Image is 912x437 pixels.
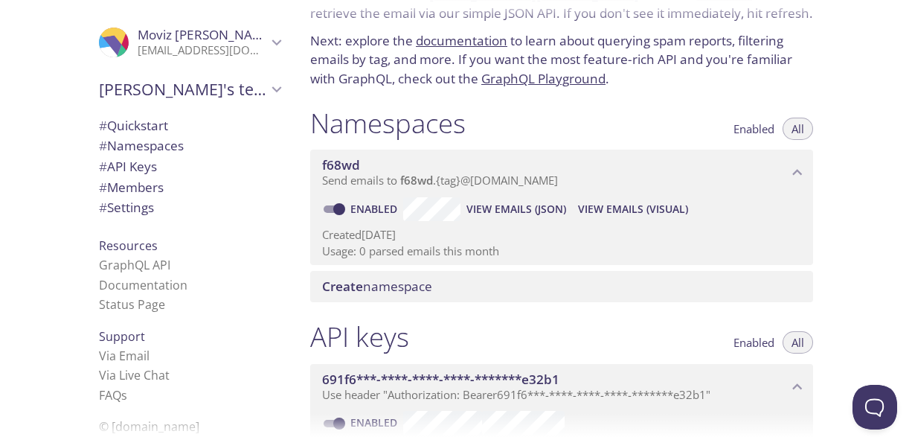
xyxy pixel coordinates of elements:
div: API Keys [87,156,292,177]
span: # [99,199,107,216]
span: f68wd [322,156,360,173]
span: f68wd [400,173,433,188]
div: Moviz ashfaq [87,18,292,67]
button: Enabled [725,331,783,354]
a: FAQ [99,387,127,403]
h1: Namespaces [310,106,466,140]
a: documentation [416,32,507,49]
div: Quickstart [87,115,292,136]
div: Team Settings [87,197,292,218]
iframe: Help Scout Beacon - Open [852,385,897,430]
span: Moviz [PERSON_NAME] [138,26,275,43]
span: Send emails to . {tag} @[DOMAIN_NAME] [322,173,558,188]
div: Namespaces [87,135,292,156]
div: Moviz's team [87,70,292,109]
div: Members [87,177,292,198]
button: View Emails (JSON) [460,197,572,221]
span: [PERSON_NAME]'s team [99,79,267,100]
button: All [783,331,813,354]
span: Support [99,328,145,345]
span: s [121,387,127,403]
p: [EMAIL_ADDRESS][DOMAIN_NAME] [138,43,267,58]
a: GraphQL API [99,257,170,273]
a: GraphQL Playground [481,70,606,87]
div: Create namespace [310,271,813,302]
a: Documentation [99,277,187,293]
a: Status Page [99,296,165,313]
span: Settings [99,199,154,216]
span: Resources [99,237,158,254]
span: View Emails (Visual) [578,200,688,218]
span: API Keys [99,158,157,175]
p: Created [DATE] [322,227,801,243]
h1: API keys [310,320,409,354]
button: Enabled [725,118,783,140]
span: namespace [322,278,432,295]
a: Enabled [348,202,403,216]
span: Members [99,179,164,196]
span: Quickstart [99,117,168,134]
span: # [99,137,107,154]
p: Next: explore the to learn about querying spam reports, filtering emails by tag, and more. If you... [310,31,813,89]
a: Via Email [99,348,150,364]
button: View Emails (Visual) [572,197,694,221]
span: # [99,158,107,175]
button: All [783,118,813,140]
span: # [99,179,107,196]
span: Namespaces [99,137,184,154]
span: # [99,117,107,134]
a: Via Live Chat [99,367,170,383]
div: f68wd namespace [310,150,813,196]
p: Usage: 0 parsed emails this month [322,243,801,259]
span: View Emails (JSON) [466,200,566,218]
span: Create [322,278,363,295]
